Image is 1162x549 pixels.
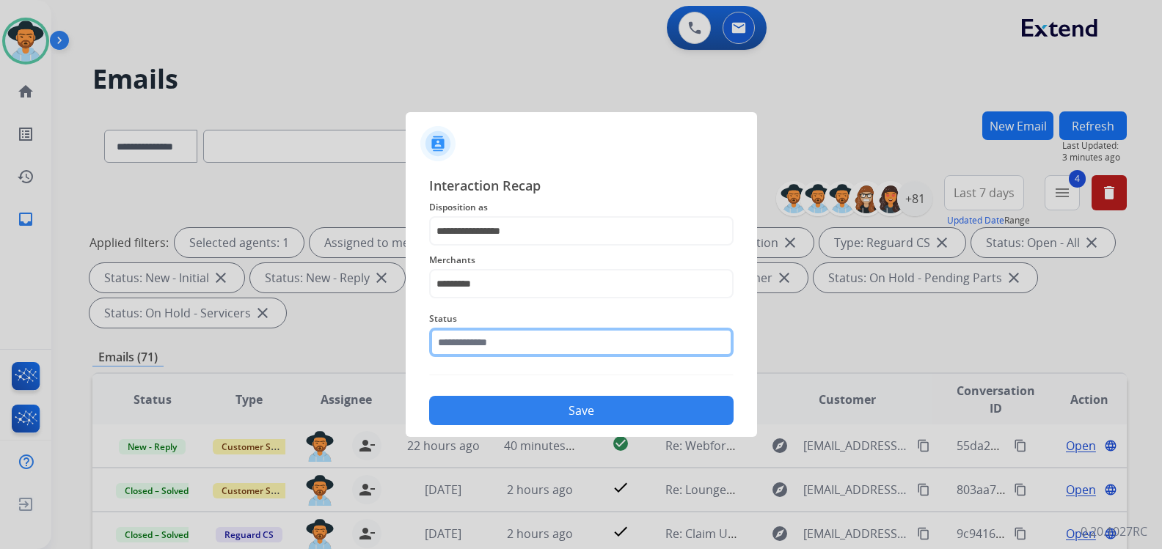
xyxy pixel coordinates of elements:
[429,175,734,199] span: Interaction Recap
[429,310,734,328] span: Status
[1081,523,1147,540] p: 0.20.1027RC
[429,251,734,269] span: Merchants
[429,375,734,375] img: contact-recap-line.svg
[429,199,734,216] span: Disposition as
[420,126,456,161] img: contactIcon
[429,396,734,425] button: Save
